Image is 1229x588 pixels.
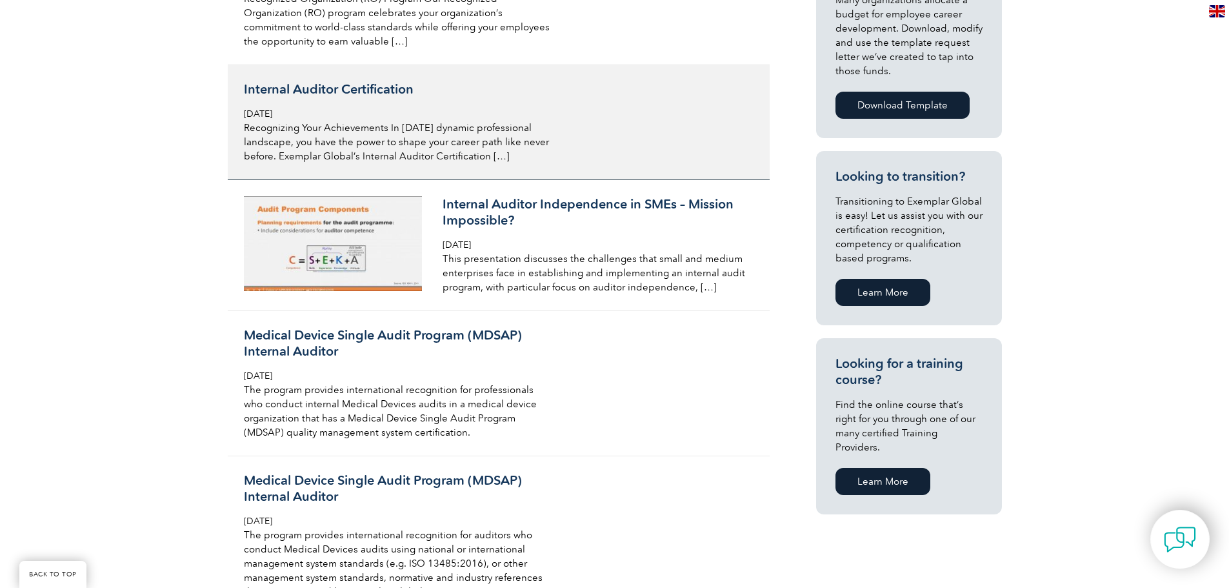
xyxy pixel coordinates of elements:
a: Download Template [835,92,970,119]
span: [DATE] [443,239,471,250]
h3: Looking to transition? [835,168,983,185]
h3: Internal Auditor Certification [244,81,550,97]
h3: Medical Device Single Audit Program (MDSAP) Internal Auditor [244,472,550,505]
img: en [1209,5,1225,17]
span: [DATE] [244,516,272,527]
p: Transitioning to Exemplar Global is easy! Let us assist you with our certification recognition, c... [835,194,983,265]
a: Learn More [835,468,930,495]
a: Internal Auditor Certification [DATE] Recognizing Your Achievements In [DATE] dynamic professiona... [228,65,770,180]
p: This presentation discusses the challenges that small and medium enterprises face in establishing... [443,252,748,294]
h3: Medical Device Single Audit Program (MDSAP) Internal Auditor [244,327,550,360]
span: [DATE] [244,108,272,119]
a: Medical Device Single Audit Program (MDSAP) Internal Auditor [DATE] The program provides internat... [228,311,770,456]
h3: Looking for a training course? [835,356,983,388]
p: Recognizing Your Achievements In [DATE] dynamic professional landscape, you have the power to sha... [244,121,550,163]
a: Internal Auditor Independence in SMEs – Mission Impossible? [DATE] This presentation discusses th... [228,180,770,311]
a: Learn More [835,279,930,306]
img: internal-auditor-independence-in-smes-mission-impossible-900x480-1-300x160.jpg [244,196,423,291]
span: [DATE] [244,370,272,381]
h3: Internal Auditor Independence in SMEs – Mission Impossible? [443,196,748,228]
img: contact-chat.png [1164,523,1196,556]
p: The program provides international recognition for professionals who conduct internal Medical Dev... [244,383,550,440]
p: Find the online course that’s right for you through one of our many certified Training Providers. [835,398,983,454]
a: BACK TO TOP [19,561,86,588]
